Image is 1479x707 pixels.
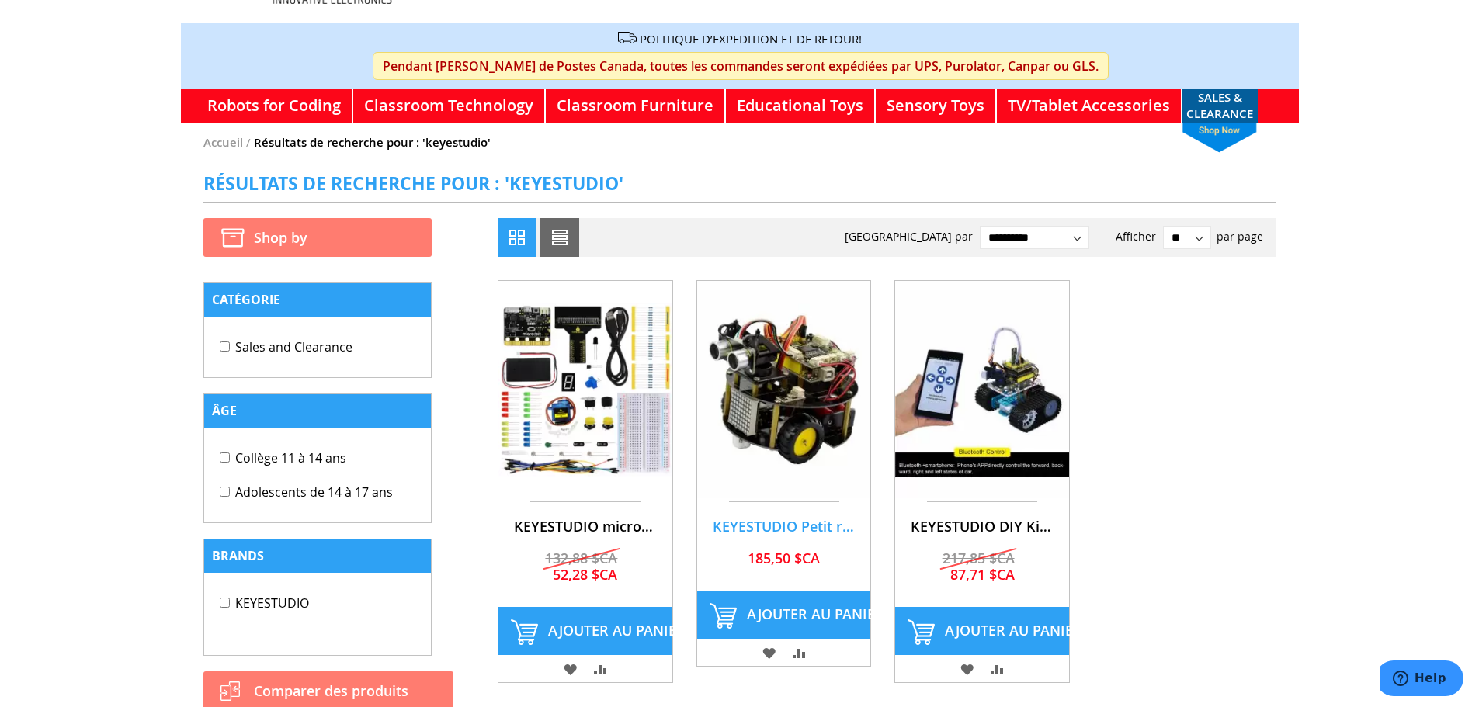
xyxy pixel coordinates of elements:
[498,607,672,655] button: Ajouter au panier
[748,549,820,567] span: 185,50 $CA
[373,52,1109,80] span: Pendant [PERSON_NAME] de Postes Canada, toutes les commandes seront expédiées par UPS, Purolator,...
[640,31,862,47] a: POLITIQUE D’EXPEDITION ET DE RETOUR!
[1175,123,1265,153] span: shop now
[697,281,871,497] img: KEYESTUDIO Petit robot tortue intelligent V2.0 pour Arduino
[943,549,1015,567] span: 217,85 $CA
[997,89,1182,123] a: TV/Tablet Accessories
[895,487,1069,501] a: KEYESTUDIO DIY Kit de voiture robot intelligent Mini Tank pour Arduino
[1217,229,1263,244] span: par page
[1182,89,1258,123] a: SALES & CLEARANCEshop now
[545,549,617,567] span: 132,88 $CA
[203,134,243,151] a: Accueil
[697,487,871,501] a: KEYESTUDIO Petit robot tortue intelligent V2.0 pour Arduino
[254,684,438,698] strong: Comparer des produits
[945,621,1082,639] span: Ajouter au panier
[204,539,431,573] div: Brands
[196,89,353,123] a: Robots for Coding
[220,594,309,612] a: KEYESTUDIO
[204,283,431,317] div: Catégorie
[1380,660,1463,699] iframe: Opens a widget where you can chat to one of our agents
[911,517,1054,535] a: KEYESTUDIO DIY Kit de voiture robot intelligent Mini Tank pour Arduino
[950,565,1015,584] span: 87,71 $CA
[587,655,614,682] a: Ajouter au comparateur
[204,394,431,428] div: Âge
[876,89,997,123] a: Sensory Toys
[984,655,1011,682] a: Ajouter au comparateur
[845,229,973,244] label: [GEOGRAPHIC_DATA] par
[220,483,393,501] a: Adolescents de 14 à 17 ans
[203,218,432,257] strong: Shop by
[498,281,672,497] img: KEYESTUDIO micro:bit Kit de démarrage pour débutants
[726,89,876,123] a: Educational Toys
[895,281,1069,497] img: KEYESTUDIO DIY Kit de voiture robot intelligent Mini Tank pour Arduino
[220,338,352,355] a: Sales and Clearance
[1116,229,1156,244] span: Afficher
[553,565,617,584] span: 52,28 $CA
[755,639,783,666] a: Ajouter à la liste d'achats
[895,607,1069,655] button: Ajouter au panier
[498,487,672,501] a: KEYESTUDIO micro:bit Kit de démarrage pour débutants
[953,655,981,682] a: Ajouter à la liste d'achats
[514,517,657,535] a: KEYESTUDIO micro:bit Kit de démarrage pour débutants
[498,218,536,257] strong: Grille
[697,591,871,639] button: Ajouter au panier
[548,621,686,639] span: Ajouter au panier
[220,449,346,466] a: Collège 11 à 14 ans
[747,605,884,623] span: Ajouter au panier
[203,171,623,196] span: Résultats de recherche pour : 'keyestudio'
[713,517,856,535] a: KEYESTUDIO Petit robot tortue intelligent V2.0 pour Arduino
[546,89,726,123] a: Classroom Furniture
[353,89,546,123] a: Classroom Technology
[786,639,813,666] a: Ajouter au comparateur
[254,134,491,151] strong: Résultats de recherche pour : 'keyestudio'
[557,655,584,682] a: Ajouter à la liste d'achats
